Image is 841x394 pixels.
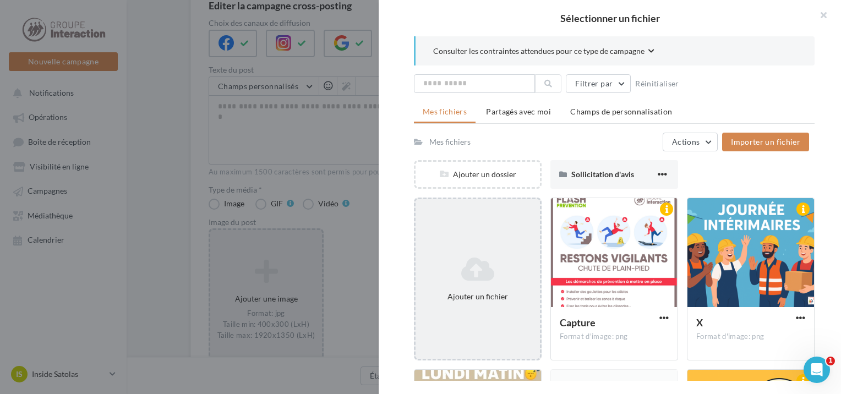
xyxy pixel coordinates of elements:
[429,136,471,147] div: Mes fichiers
[570,107,672,116] span: Champs de personnalisation
[696,332,805,342] div: Format d'image: png
[420,291,536,302] div: Ajouter un fichier
[416,169,540,180] div: Ajouter un dossier
[631,77,684,90] button: Réinitialiser
[396,13,823,23] h2: Sélectionner un fichier
[672,137,700,146] span: Actions
[433,46,645,57] span: Consulter les contraintes attendues pour ce type de campagne
[560,332,669,342] div: Format d'image: png
[571,169,634,179] span: Sollicitation d'avis
[826,357,835,365] span: 1
[423,107,467,116] span: Mes fichiers
[696,316,703,329] span: X
[804,357,830,383] iframe: Intercom live chat
[433,45,654,59] button: Consulter les contraintes attendues pour ce type de campagne
[663,133,718,151] button: Actions
[486,107,551,116] span: Partagés avec moi
[566,74,631,93] button: Filtrer par
[722,133,809,151] button: Importer un fichier
[560,316,596,329] span: Capture
[731,137,800,146] span: Importer un fichier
